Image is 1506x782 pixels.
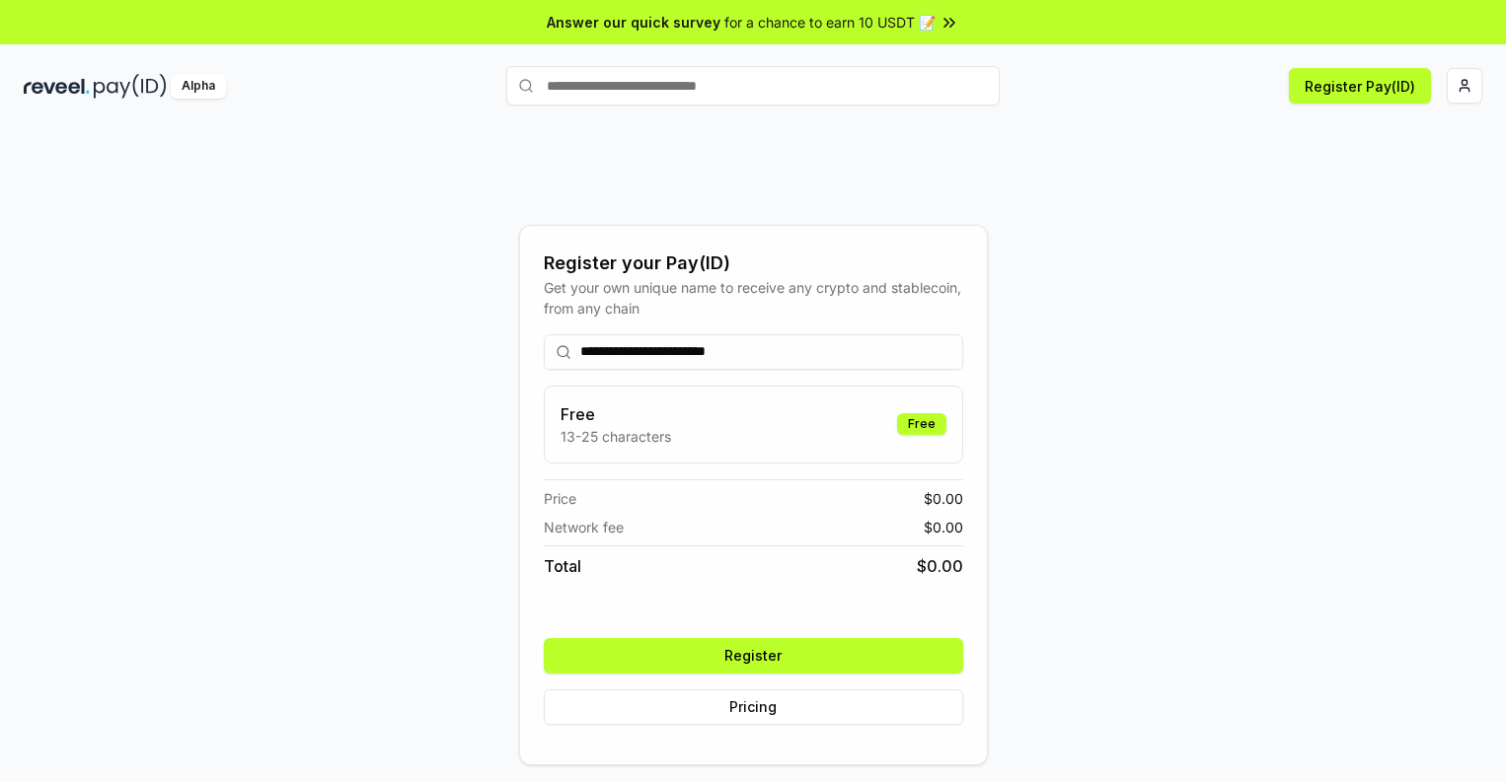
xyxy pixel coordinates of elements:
[171,74,226,99] div: Alpha
[561,402,671,426] h3: Free
[544,249,963,277] div: Register your Pay(ID)
[544,488,576,509] span: Price
[24,74,90,99] img: reveel_dark
[1289,68,1431,104] button: Register Pay(ID)
[544,554,581,578] span: Total
[924,517,963,537] span: $ 0.00
[724,12,936,33] span: for a chance to earn 10 USDT 📝
[544,689,963,725] button: Pricing
[561,426,671,447] p: 13-25 characters
[917,554,963,578] span: $ 0.00
[544,517,624,537] span: Network fee
[547,12,720,33] span: Answer our quick survey
[94,74,167,99] img: pay_id
[897,413,946,435] div: Free
[544,277,963,319] div: Get your own unique name to receive any crypto and stablecoin, from any chain
[544,638,963,674] button: Register
[924,488,963,509] span: $ 0.00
